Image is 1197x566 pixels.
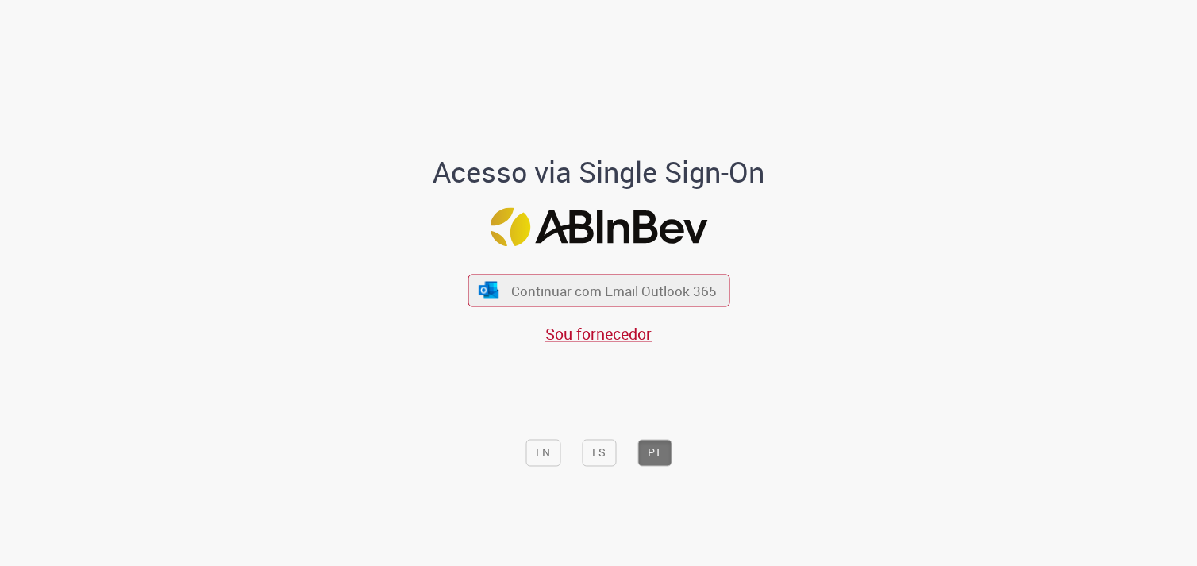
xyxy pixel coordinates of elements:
[511,282,717,300] span: Continuar com Email Outlook 365
[545,324,652,345] a: Sou fornecedor
[582,440,616,467] button: ES
[490,207,707,246] img: Logo ABInBev
[468,274,729,306] button: ícone Azure/Microsoft 360 Continuar com Email Outlook 365
[637,440,672,467] button: PT
[525,440,560,467] button: EN
[478,282,500,298] img: ícone Azure/Microsoft 360
[379,157,819,189] h1: Acesso via Single Sign-On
